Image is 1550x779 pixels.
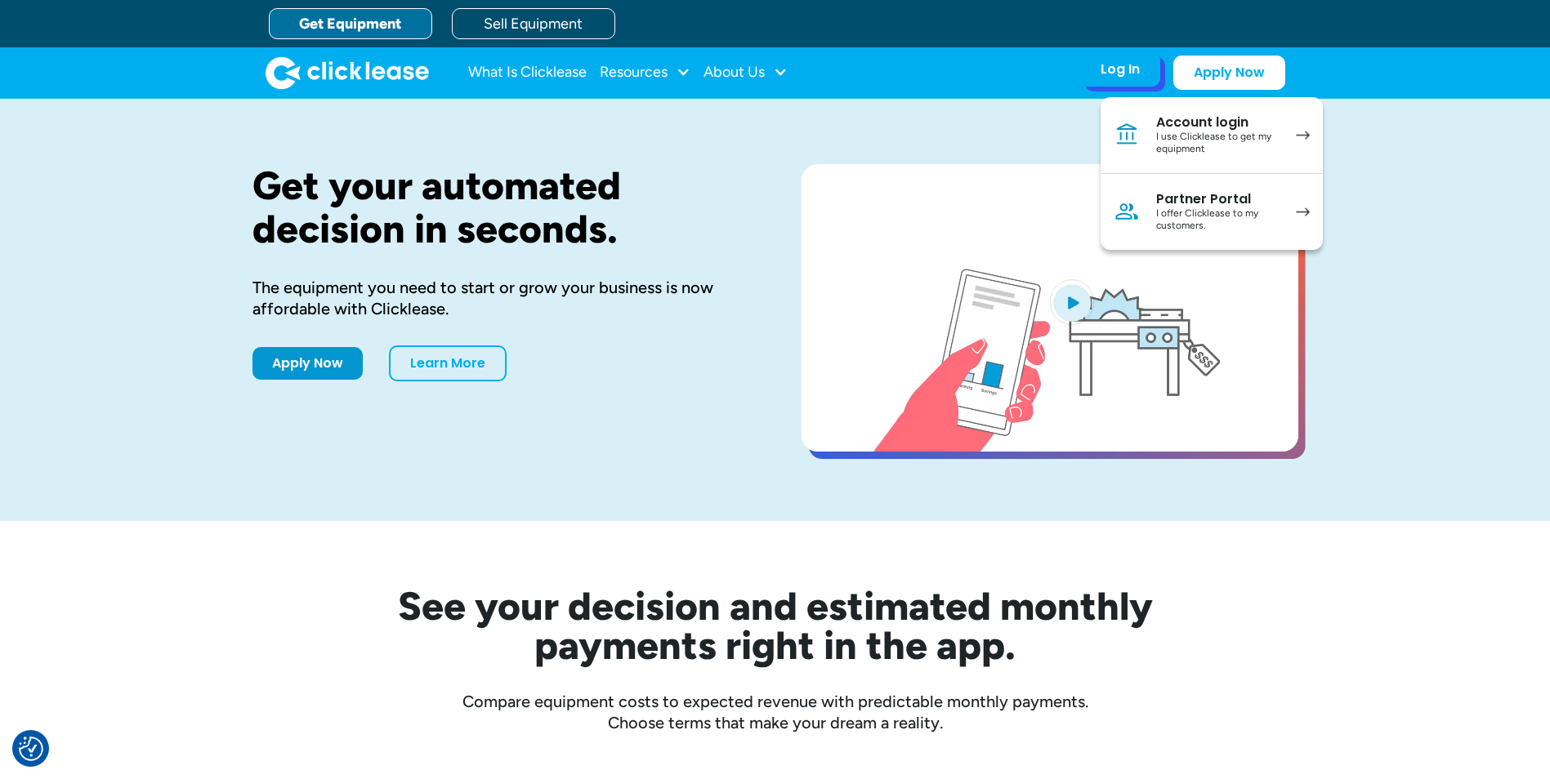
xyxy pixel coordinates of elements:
div: Partner Portal [1156,191,1280,207]
a: Sell Equipment [452,8,615,39]
h1: Get your automated decision in seconds. [252,164,749,251]
img: Clicklease logo [266,56,429,89]
a: open lightbox [802,164,1298,452]
div: Resources [600,56,690,89]
img: Bank icon [1114,122,1140,148]
a: Account loginI use Clicklease to get my equipment [1101,97,1323,174]
div: Log In [1101,61,1140,78]
a: home [266,56,429,89]
button: Consent Preferences [19,737,43,761]
h2: See your decision and estimated monthly payments right in the app. [318,586,1233,665]
div: I offer Clicklease to my customers. [1156,207,1280,233]
img: Revisit consent button [19,737,43,761]
a: Learn More [389,345,507,381]
a: What Is Clicklease [468,56,587,89]
a: Get Equipment [269,8,432,39]
div: Compare equipment costs to expected revenue with predictable monthly payments. Choose terms that ... [252,691,1298,733]
nav: Log In [1101,97,1323,250]
img: Blue play button logo on a light blue circular background [1050,279,1094,325]
div: I use Clicklease to get my equipment [1156,131,1280,156]
a: Partner PortalI offer Clicklease to my customers. [1101,174,1323,250]
a: Apply Now [252,347,363,380]
div: Account login [1156,114,1280,131]
img: arrow [1296,131,1310,140]
img: Person icon [1114,198,1140,225]
div: About Us [704,56,788,89]
div: The equipment you need to start or grow your business is now affordable with Clicklease. [252,277,749,319]
a: Apply Now [1173,56,1285,90]
img: arrow [1296,207,1310,216]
